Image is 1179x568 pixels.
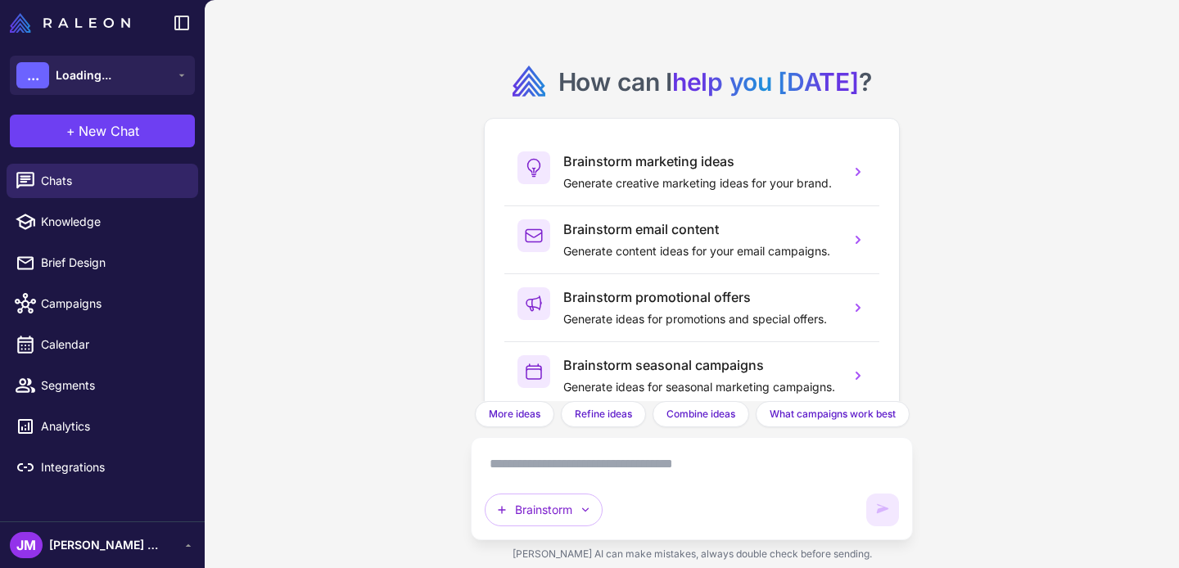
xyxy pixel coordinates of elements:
[485,494,603,526] button: Brainstorm
[7,368,198,403] a: Segments
[563,151,837,171] h3: Brainstorm marketing ideas
[41,172,185,190] span: Chats
[563,242,837,260] p: Generate content ideas for your email campaigns.
[558,65,872,98] h2: How can I ?
[475,401,554,427] button: More ideas
[41,376,185,394] span: Segments
[41,336,185,354] span: Calendar
[41,417,185,435] span: Analytics
[41,295,185,313] span: Campaigns
[563,174,837,192] p: Generate creative marketing ideas for your brand.
[666,407,735,421] span: Combine ideas
[7,450,198,485] a: Integrations
[563,355,837,375] h3: Brainstorm seasonal campaigns
[563,378,837,396] p: Generate ideas for seasonal marketing campaigns.
[10,13,137,33] a: Raleon Logo
[561,401,646,427] button: Refine ideas
[10,56,195,95] button: ...Loading...
[7,164,198,198] a: Chats
[7,246,198,280] a: Brief Design
[672,67,859,97] span: help you [DATE]
[575,407,632,421] span: Refine ideas
[7,409,198,444] a: Analytics
[10,13,130,33] img: Raleon Logo
[41,254,185,272] span: Brief Design
[7,205,198,239] a: Knowledge
[471,540,913,568] div: [PERSON_NAME] AI can make mistakes, always double check before sending.
[7,327,198,362] a: Calendar
[7,286,198,321] a: Campaigns
[10,532,43,558] div: JM
[10,115,195,147] button: +New Chat
[653,401,749,427] button: Combine ideas
[563,287,837,307] h3: Brainstorm promotional offers
[563,310,837,328] p: Generate ideas for promotions and special offers.
[756,401,910,427] button: What campaigns work best
[66,121,75,141] span: +
[489,407,540,421] span: More ideas
[16,62,49,88] div: ...
[79,121,139,141] span: New Chat
[41,213,185,231] span: Knowledge
[563,219,837,239] h3: Brainstorm email content
[56,66,111,84] span: Loading...
[49,536,164,554] span: [PERSON_NAME] Claufer [PERSON_NAME]
[770,407,896,421] span: What campaigns work best
[41,458,185,476] span: Integrations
